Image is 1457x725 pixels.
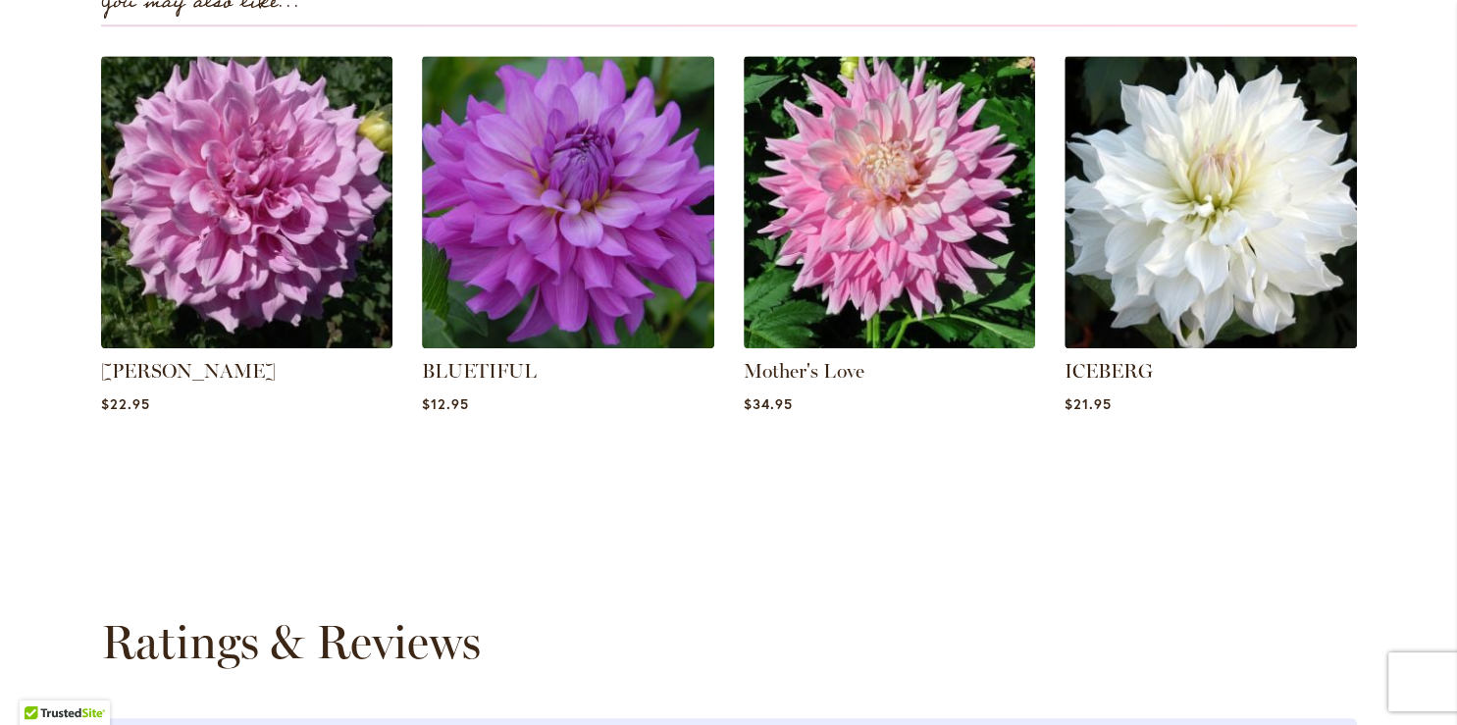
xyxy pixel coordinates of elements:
span: $21.95 [1065,394,1112,413]
img: ICEBERG [1065,56,1357,348]
span: $22.95 [101,394,150,413]
a: BLUETIFUL [422,359,537,383]
img: Vera Seyfang [101,56,393,348]
a: [PERSON_NAME] [101,359,276,383]
strong: Ratings & Reviews [101,613,481,670]
a: Mother's Love [744,359,864,383]
a: ICEBERG [1065,334,1357,352]
a: Bluetiful [422,334,714,352]
span: $12.95 [422,394,469,413]
a: Vera Seyfang [101,334,393,352]
iframe: Launch Accessibility Center [15,655,70,710]
img: Bluetiful [422,56,714,348]
a: ICEBERG [1065,359,1153,383]
img: Mother's Love [744,56,1036,348]
a: Mother's Love [744,334,1036,352]
span: $34.95 [744,394,793,413]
